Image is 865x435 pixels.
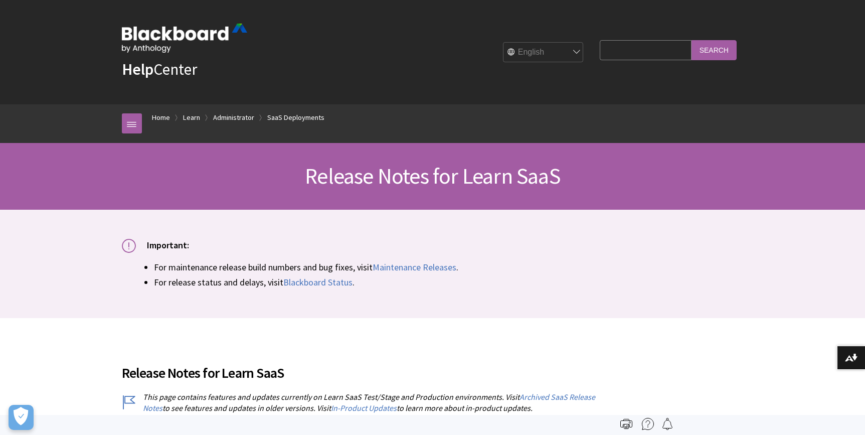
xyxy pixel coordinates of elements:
[305,162,560,190] span: Release Notes for Learn SaaS
[152,111,170,124] a: Home
[122,59,153,79] strong: Help
[331,403,397,413] a: In-Product Updates
[661,418,673,430] img: Follow this page
[503,43,584,63] select: Site Language Selector
[154,260,744,274] li: For maintenance release build numbers and bug fixes, visit .
[691,40,737,60] input: Search
[122,391,595,414] p: This page contains features and updates currently on Learn SaaS Test/Stage and Production environ...
[620,418,632,430] img: Print
[154,275,744,289] li: For release status and delays, visit .
[9,405,34,430] button: Open Preferences
[373,261,456,273] a: Maintenance Releases
[183,111,200,124] a: Learn
[147,239,189,251] span: Important:
[122,350,595,383] h2: Release Notes for Learn SaaS
[283,276,353,288] a: Blackboard Status
[213,111,254,124] a: Administrator
[642,418,654,430] img: More help
[122,59,197,79] a: HelpCenter
[122,24,247,53] img: Blackboard by Anthology
[143,392,595,413] a: Archived SaaS Release Notes
[267,111,324,124] a: SaaS Deployments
